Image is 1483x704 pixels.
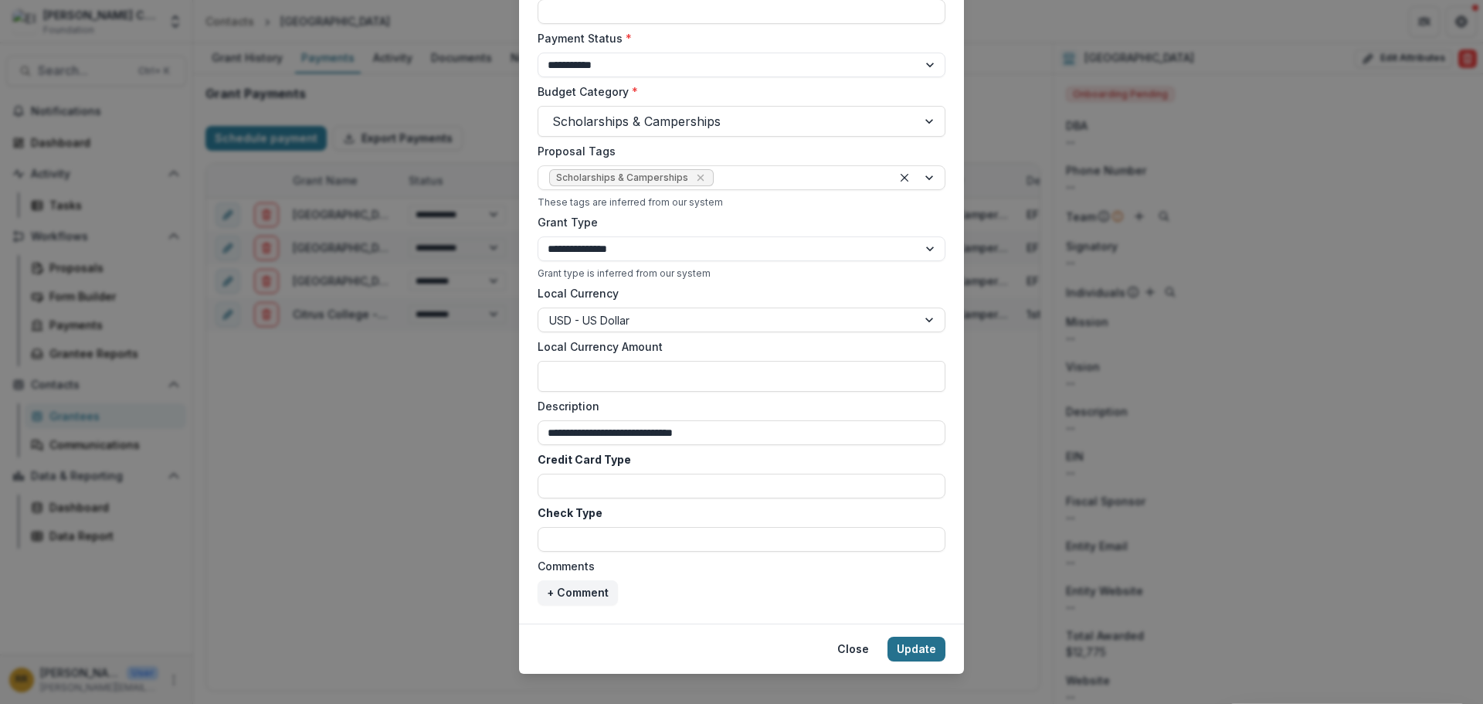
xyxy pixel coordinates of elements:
[538,451,936,468] label: Credit Card Type
[538,83,936,100] label: Budget Category
[887,637,945,661] button: Update
[538,398,936,414] label: Description
[538,285,619,301] label: Local Currency
[538,30,936,46] label: Payment Status
[538,267,945,279] div: Grant type is inferred from our system
[828,637,878,661] button: Close
[538,196,945,208] div: These tags are inferred from our system
[538,338,936,355] label: Local Currency Amount
[538,214,936,230] label: Grant Type
[538,143,936,159] label: Proposal Tags
[538,505,936,521] label: Check Type
[556,172,688,183] span: Scholarships & Camperships
[693,170,708,185] div: Remove Scholarships & Camperships
[538,558,936,574] label: Comments
[895,168,914,187] div: Clear selected options
[538,580,618,605] button: + Comment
